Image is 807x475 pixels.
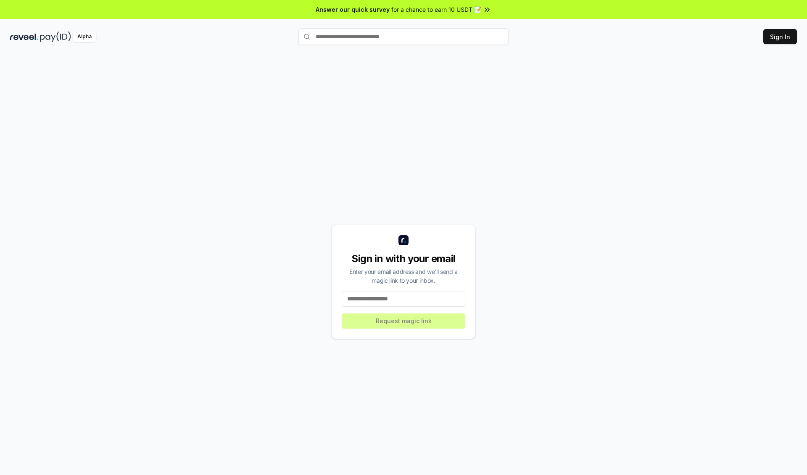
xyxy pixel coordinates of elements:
div: Alpha [73,32,96,42]
span: Answer our quick survey [316,5,390,14]
img: pay_id [40,32,71,42]
button: Sign In [763,29,797,44]
div: Sign in with your email [342,252,465,265]
span: for a chance to earn 10 USDT 📝 [391,5,481,14]
img: logo_small [398,235,409,245]
img: reveel_dark [10,32,38,42]
div: Enter your email address and we’ll send a magic link to your inbox. [342,267,465,285]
